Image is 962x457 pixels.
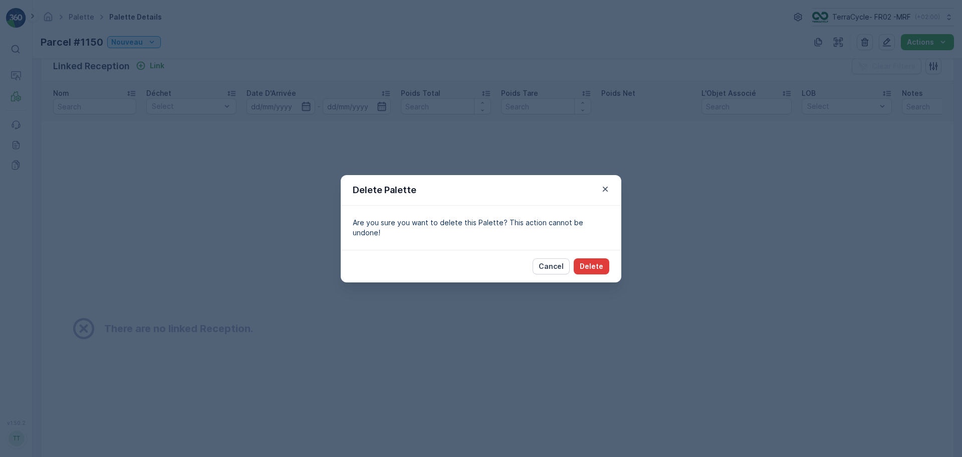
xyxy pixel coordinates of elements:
p: Are you sure you want to delete this Palette? This action cannot be undone! [353,218,609,238]
p: Delete [580,261,603,271]
p: Delete Palette [353,183,416,197]
button: Cancel [533,258,570,274]
button: Delete [574,258,609,274]
p: Cancel [539,261,564,271]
